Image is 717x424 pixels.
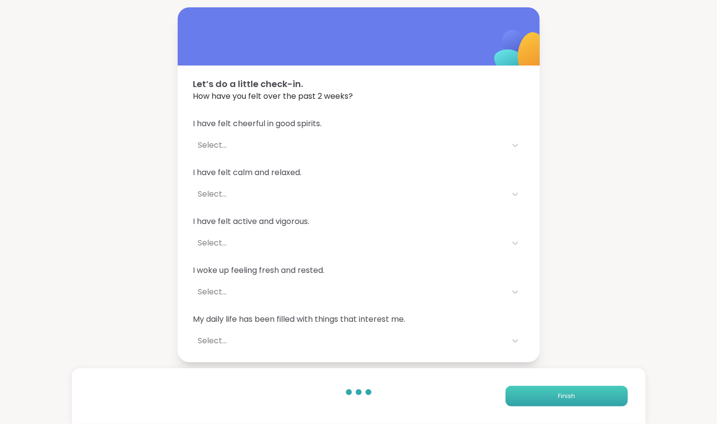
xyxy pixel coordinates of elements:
button: Finish [506,386,628,406]
span: How have you felt over the past 2 weeks? [193,90,524,102]
span: I have felt calm and relaxed. [193,167,524,179]
img: ShareWell Logomark [471,4,569,102]
div: Select... [198,188,502,200]
span: I woke up feeling fresh and rested. [193,265,524,276]
span: I have felt cheerful in good spirits. [193,118,524,130]
span: Let’s do a little check-in. [193,77,524,90]
div: Select... [198,335,502,347]
div: Select... [198,139,502,151]
div: Select... [198,237,502,249]
span: Finish [558,392,575,401]
span: I have felt active and vigorous. [193,216,524,227]
span: My daily life has been filled with things that interest me. [193,313,524,325]
div: Select... [198,286,502,298]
